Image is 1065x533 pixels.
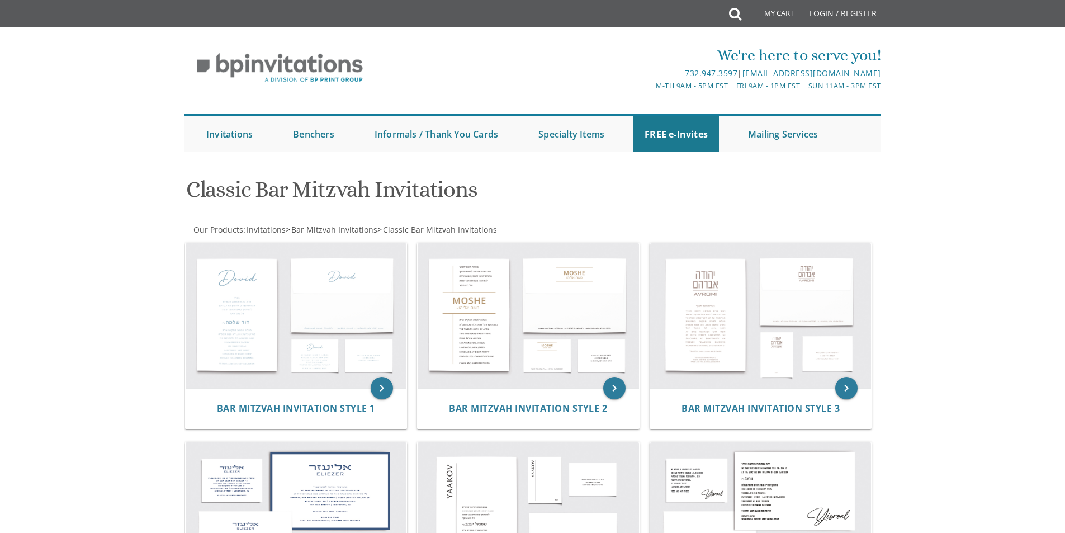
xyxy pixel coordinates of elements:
a: keyboard_arrow_right [603,377,626,399]
div: | [417,67,881,80]
span: > [377,224,497,235]
a: Our Products [192,224,243,235]
h1: Classic Bar Mitzvah Invitations [186,177,642,210]
a: Classic Bar Mitzvah Invitations [382,224,497,235]
a: 732.947.3597 [685,68,737,78]
a: [EMAIL_ADDRESS][DOMAIN_NAME] [742,68,881,78]
span: Bar Mitzvah Invitation Style 1 [217,402,375,414]
a: Informals / Thank You Cards [363,116,509,152]
a: keyboard_arrow_right [835,377,858,399]
span: Bar Mitzvah Invitation Style 2 [449,402,607,414]
a: Mailing Services [737,116,829,152]
a: Specialty Items [527,116,616,152]
a: Invitations [245,224,286,235]
img: BP Invitation Loft [184,45,376,91]
a: My Cart [740,1,802,29]
a: Invitations [195,116,264,152]
a: Bar Mitzvah Invitation Style 1 [217,403,375,414]
span: Bar Mitzvah Invitations [291,224,377,235]
div: M-Th 9am - 5pm EST | Fri 9am - 1pm EST | Sun 11am - 3pm EST [417,80,881,92]
span: Classic Bar Mitzvah Invitations [383,224,497,235]
a: Benchers [282,116,345,152]
a: Bar Mitzvah Invitation Style 3 [681,403,840,414]
span: > [286,224,377,235]
img: Bar Mitzvah Invitation Style 1 [186,243,407,389]
span: Bar Mitzvah Invitation Style 3 [681,402,840,414]
span: Invitations [247,224,286,235]
a: Bar Mitzvah Invitations [290,224,377,235]
div: : [184,224,533,235]
a: Bar Mitzvah Invitation Style 2 [449,403,607,414]
a: keyboard_arrow_right [371,377,393,399]
a: FREE e-Invites [633,116,719,152]
img: Bar Mitzvah Invitation Style 3 [650,243,872,389]
img: Bar Mitzvah Invitation Style 2 [418,243,639,389]
div: We're here to serve you! [417,44,881,67]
